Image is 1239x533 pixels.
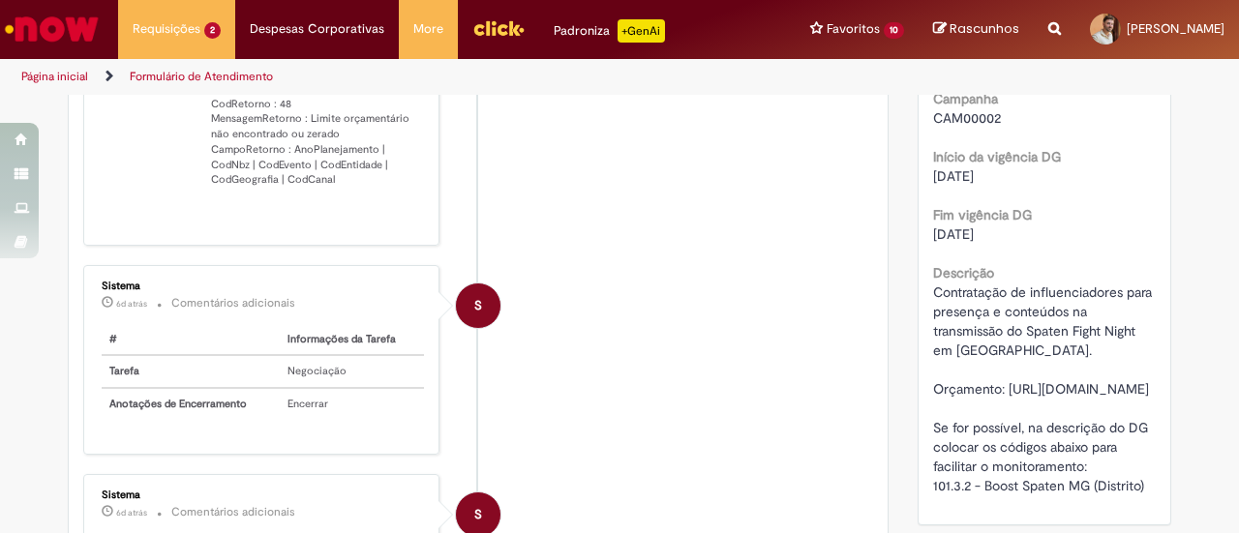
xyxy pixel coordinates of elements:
[102,355,280,388] th: Tarefa
[280,324,424,356] th: Informações da Tarefa
[554,19,665,43] div: Padroniza
[280,355,424,388] td: Negociação
[102,489,424,501] div: Sistema
[116,507,147,518] span: 6d atrás
[933,109,1001,127] span: CAM00002
[21,69,88,84] a: Página inicial
[133,19,200,39] span: Requisições
[413,19,443,39] span: More
[116,507,147,518] time: 24/09/2025 14:38:35
[204,22,221,39] span: 2
[102,388,280,420] th: Anotações de Encerramento
[1127,20,1224,37] span: [PERSON_NAME]
[933,90,998,107] b: Campanha
[933,167,974,185] span: [DATE]
[827,19,880,39] span: Favoritos
[250,19,384,39] span: Despesas Corporativas
[116,298,147,310] time: 24/09/2025 14:38:36
[933,264,994,281] b: Descrição
[472,14,525,43] img: click_logo_yellow_360x200.png
[933,206,1032,223] b: Fim vigência DG
[933,283,1156,494] span: Contratação de influenciadores para presença e conteúdos na transmissão do Spaten Fight Night em ...
[933,225,974,243] span: [DATE]
[474,282,482,329] span: S
[102,324,280,356] th: #
[456,283,500,328] div: System
[116,298,147,310] span: 6d atrás
[950,19,1019,38] span: Rascunhos
[171,295,295,311] small: Comentários adicionais
[933,20,1019,39] a: Rascunhos
[15,59,811,95] ul: Trilhas de página
[933,148,1061,165] b: Início da vigência DG
[102,281,424,292] div: Sistema
[280,388,424,420] td: Encerrar
[2,10,102,48] img: ServiceNow
[171,504,295,520] small: Comentários adicionais
[884,22,904,39] span: 10
[130,69,273,84] a: Formulário de Atendimento
[618,19,665,43] p: +GenAi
